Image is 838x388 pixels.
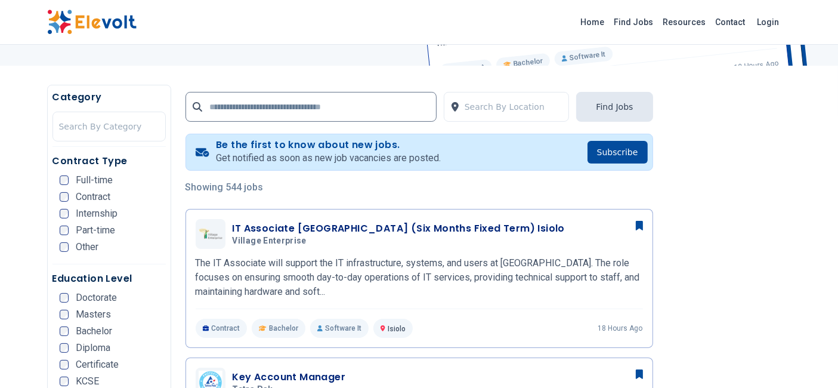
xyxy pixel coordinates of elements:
h5: Contract Type [52,154,166,168]
input: Bachelor [60,327,69,336]
input: Contract [60,192,69,202]
span: KCSE [76,377,99,386]
button: Subscribe [587,141,648,164]
span: Contract [76,192,110,202]
a: Find Jobs [610,13,658,32]
a: Home [576,13,610,32]
a: Contact [711,13,750,32]
h4: Be the first to know about new jobs. [216,139,441,151]
span: Full-time [76,175,113,185]
input: Certificate [60,360,69,369]
p: Software It [310,319,369,338]
p: Get notified as soon as new job vacancies are posted. [216,151,441,165]
input: KCSE [60,377,69,386]
input: Masters [60,310,69,319]
span: Isiolo [388,325,406,333]
span: Other [76,242,98,252]
h5: Category [52,90,166,104]
span: Village Enterprise [233,236,307,247]
span: Bachelor [76,327,112,336]
span: Doctorate [76,293,117,303]
span: Diploma [76,343,110,353]
input: Internship [60,209,69,218]
span: Part-time [76,226,115,235]
p: The IT Associate will support the IT infrastructure, systems, and users at [GEOGRAPHIC_DATA]. The... [196,256,643,299]
h5: Education Level [52,272,166,286]
input: Part-time [60,226,69,235]
img: Village Enterprise [199,228,222,239]
h3: IT Associate [GEOGRAPHIC_DATA] (Six Months Fixed Term) Isiolo [233,221,565,236]
img: Elevolt [47,10,137,35]
span: Masters [76,310,111,319]
p: Contract [196,319,248,338]
input: Doctorate [60,293,69,303]
h3: Key Account Manager [233,370,346,384]
input: Diploma [60,343,69,353]
p: Showing 544 jobs [185,180,653,195]
a: Village EnterpriseIT Associate [GEOGRAPHIC_DATA] (Six Months Fixed Term) IsioloVillage Enterprise... [196,219,643,338]
a: Resources [658,13,711,32]
p: 18 hours ago [598,324,643,333]
span: Internship [76,209,117,218]
button: Find Jobs [576,92,653,122]
input: Full-time [60,175,69,185]
a: Login [750,10,787,34]
input: Other [60,242,69,252]
span: Bachelor [269,324,298,333]
span: Certificate [76,360,119,369]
